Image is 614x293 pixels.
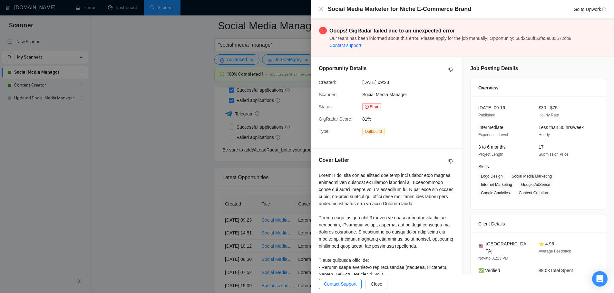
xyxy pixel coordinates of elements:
span: GigRadar Score: [319,116,352,122]
button: Contact Support [319,279,362,289]
span: Project Length [478,152,503,157]
span: Social Media Manager [362,92,407,97]
span: Submission Price [539,152,569,157]
span: Type: [319,129,330,134]
span: Scanner: [319,92,337,97]
span: Average Feedback [539,249,571,253]
span: exclamation-circle [319,27,327,34]
span: Less than 30 hrs/week [539,125,584,130]
span: Google AdSense [519,181,553,188]
strong: Ooops! GigRadar failed due to an unexpected error [329,28,455,33]
span: Our team has been informed about this error. Please apply for the job manually! Opportunity: 68d2... [329,36,571,41]
button: dislike [447,158,454,165]
span: 81% [362,115,459,123]
span: Skills [478,164,489,169]
button: dislike [447,66,454,74]
span: Published [478,113,495,117]
span: Error [362,103,381,110]
span: ✅ Verified [478,268,500,273]
span: Logo Design [478,173,505,180]
span: export [602,7,606,11]
span: $9.0K Total Spent [539,268,573,273]
span: Intermediate [478,125,503,130]
span: Content Creation [516,189,551,197]
h5: Cover Letter [319,156,349,164]
span: [DATE] 09:23 [362,79,459,86]
span: dislike [448,159,453,164]
span: Created: [319,80,336,85]
span: Overview [478,84,498,91]
span: ⭐ 4.96 [539,241,554,246]
span: [GEOGRAPHIC_DATA] [486,240,528,254]
span: Close [371,280,382,288]
span: Experience Level [478,133,508,137]
span: 17 [539,144,544,150]
span: [DATE] 09:16 [478,105,505,110]
span: Contact Support [324,280,356,288]
a: Go to Upworkexport [573,7,606,12]
span: 3 to 6 months [478,144,506,150]
span: Hourly Rate [539,113,559,117]
button: Close [319,6,324,12]
span: exclamation-circle [365,105,369,109]
span: Google Analytics [478,189,512,197]
span: dislike [448,67,453,72]
span: close [319,6,324,12]
div: Open Intercom Messenger [592,271,608,287]
span: Social Media Marketing [509,173,554,180]
span: Novato 01:23 PM [478,256,508,261]
h4: Social Media Marketer for Niche E-Commerce Brand [328,5,471,13]
button: Close [365,279,387,289]
h5: Opportunity Details [319,65,366,72]
h5: Job Posting Details [470,65,518,72]
span: Internet Marketing [478,181,515,188]
div: Client Details [478,215,598,233]
span: $30 - $75 [539,105,558,110]
img: 🇺🇸 [479,244,483,248]
span: Outbound [362,128,385,135]
span: Hourly [539,133,550,137]
a: Contact support [329,43,361,48]
span: Status: [319,104,333,109]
